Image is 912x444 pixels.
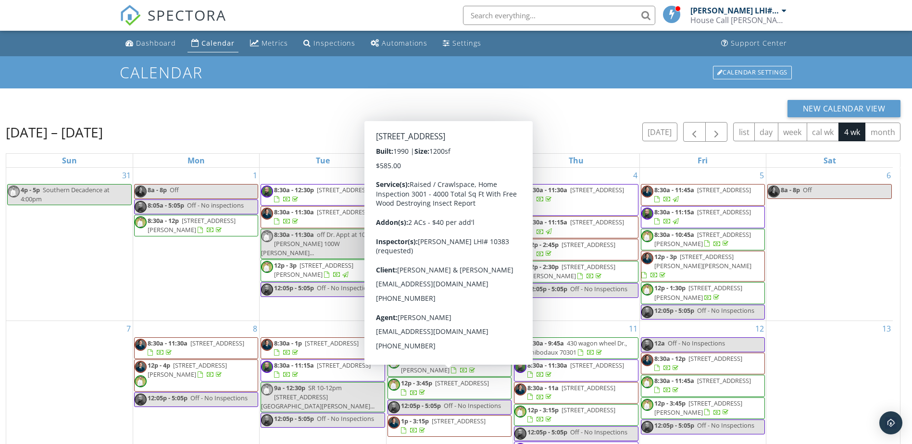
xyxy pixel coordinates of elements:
span: [STREET_ADDRESS] [688,354,742,363]
span: 12p - 2:30p [527,262,559,271]
span: [STREET_ADDRESS] [435,255,489,263]
a: Friday [696,154,710,167]
span: [STREET_ADDRESS] [562,383,615,392]
span: Off - No Inspections [423,185,480,194]
span: 8:30a - 12p [654,354,686,363]
div: Dashboard [136,38,176,48]
span: 12p - 2:45p [401,223,432,232]
span: 12:05p - 5:05p [654,421,694,430]
span: 12p - 2:30p [401,255,432,263]
span: Off [170,185,179,194]
span: 12p - 3:45p [401,379,432,387]
img: bill.jpg [514,339,526,351]
img: bill.jpg [135,375,147,387]
span: 8a - 3p [401,185,420,194]
img: c1375d84f9624ff1ba1b2170d29ef341_1_201_a.jpeg [641,421,653,433]
a: 8:30a - 12:30p [STREET_ADDRESS] [261,184,385,206]
a: 8:30a - 11:15a [STREET_ADDRESS] [514,216,638,238]
span: 12:05p - 5:05p [148,394,187,402]
a: 8:30a - 12p [STREET_ADDRESS] [641,353,765,374]
a: 12p - 3p [STREET_ADDRESS][PERSON_NAME] [274,261,353,279]
span: 8:30a - 12:30p [274,185,314,194]
a: Go to September 3, 2025 [504,168,512,183]
a: Saturday [822,154,838,167]
img: c1375d84f9624ff1ba1b2170d29ef341_1_201_a.jpeg [514,185,526,197]
span: Southern Decadence at 4:00pm [21,185,110,203]
h2: [DATE] – [DATE] [6,123,103,142]
a: Wednesday [439,154,460,167]
a: Go to September 10, 2025 [500,321,512,336]
a: 8:30a - 10:45a [STREET_ADDRESS][PERSON_NAME] [641,229,765,250]
span: 8:30a - 10:45a [654,230,694,239]
a: Metrics [246,35,292,52]
a: 8:30a - 11:15a [STREET_ADDRESS] [274,361,371,379]
img: head_shot_copy.jpg [261,208,273,220]
a: 8:30a - 12p [STREET_ADDRESS] [387,337,512,355]
span: 8a - 8p [781,185,800,194]
a: 8:30a - 11:30a [STREET_ADDRESS] [274,208,371,225]
span: 12:05p - 5:05p [527,284,567,293]
a: 12p - 3:45p [STREET_ADDRESS][PERSON_NAME] [641,397,765,419]
img: The Best Home Inspection Software - Spectora [120,5,141,26]
span: [STREET_ADDRESS] [190,339,244,347]
a: 8:30a - 12p [STREET_ADDRESS] [654,354,742,372]
img: bill.jpg [388,223,400,235]
span: 12a [654,339,665,347]
span: 8:30a - 11:15a [527,218,567,226]
a: 8:30a - 11:15a [STREET_ADDRESS] [527,218,624,235]
input: Search everything... [463,6,655,25]
img: head_shot_copy.jpg [261,339,273,351]
a: 8:30a - 11:30a [STREET_ADDRESS] [527,361,624,379]
div: Calendar [201,38,235,48]
a: Tuesday [314,154,332,167]
img: c1375d84f9624ff1ba1b2170d29ef341_1_201_a.jpeg [641,208,653,220]
span: SPECTORA [148,5,226,25]
span: [STREET_ADDRESS] [570,361,624,370]
a: 8:30a - 12:30p [STREET_ADDRESS] [274,185,371,203]
a: 8:30a - 1p [STREET_ADDRESS] [274,339,359,357]
img: bill.jpg [641,376,653,388]
a: SPECTORA [120,13,226,33]
a: 8:30a - 10a [STREET_ADDRESS][PERSON_NAME] [401,201,489,219]
span: [STREET_ADDRESS][PERSON_NAME] [654,399,742,417]
a: Automations (Basic) [367,35,431,52]
div: [PERSON_NAME] LHI# 10383 [690,6,779,15]
a: Sunday [60,154,79,167]
span: 12:05p - 5:05p [654,306,694,315]
img: bill.jpg [388,357,400,369]
a: 8:30a - 11:30a [STREET_ADDRESS] [514,359,638,381]
a: 8:30a - 11:45a [STREET_ADDRESS] [654,185,751,203]
img: head_shot_copy.jpg [768,185,780,197]
span: 8:30a - 11:30a [527,185,567,194]
a: 12p - 2:45p [STREET_ADDRESS][PERSON_NAME][PERSON_NAME] [388,223,498,250]
a: 8:30a - 11:15a [STREET_ADDRESS] [261,359,385,381]
span: [STREET_ADDRESS][PERSON_NAME] [148,361,227,379]
td: Go to September 1, 2025 [133,168,259,321]
button: list [733,123,755,141]
img: bill.jpg [514,406,526,418]
a: 12p - 3p [STREET_ADDRESS][PERSON_NAME][PERSON_NAME] [641,252,751,279]
img: bill.jpg [641,230,653,242]
img: head_shot_copy.jpg [135,185,147,197]
span: Off - No Inspections [697,306,754,315]
a: Go to September 7, 2025 [125,321,133,336]
button: week [778,123,807,141]
img: head_shot_copy.jpg [641,252,653,264]
span: 8:30a - 11:45a [654,376,694,385]
div: Automations [382,38,427,48]
td: Go to September 6, 2025 [766,168,893,321]
img: c1375d84f9624ff1ba1b2170d29ef341_1_201_a.jpeg [641,306,653,318]
button: day [754,123,778,141]
span: [STREET_ADDRESS][PERSON_NAME] [401,201,489,219]
a: 12p - 3:45p [STREET_ADDRESS] [401,379,489,396]
img: bill.jpg [388,201,400,213]
button: [DATE] [642,123,677,141]
a: 8:30a - 12p [STREET_ADDRESS] [401,339,507,347]
td: Go to September 5, 2025 [639,168,766,321]
span: SR 10-12pm [STREET_ADDRESS][GEOGRAPHIC_DATA][PERSON_NAME]... [261,383,375,410]
span: 8:30a - 11:15a [274,361,314,370]
div: Metrics [262,38,288,48]
div: Support Center [731,38,787,48]
span: 8:30a - 10a [401,201,432,210]
td: Go to September 4, 2025 [513,168,639,321]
